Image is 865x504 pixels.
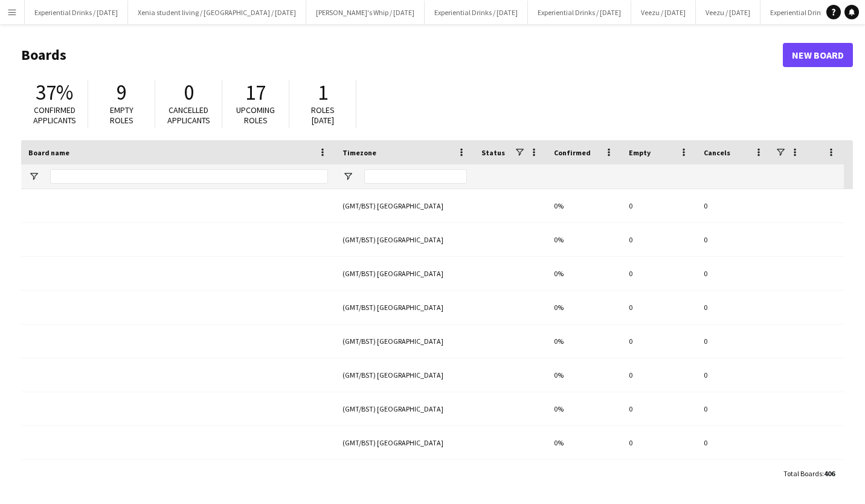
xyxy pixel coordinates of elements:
[696,189,771,222] div: 0
[335,460,474,493] div: (GMT/BST) [GEOGRAPHIC_DATA]
[335,392,474,425] div: (GMT/BST) [GEOGRAPHIC_DATA]
[28,171,39,182] button: Open Filter Menu
[783,469,822,478] span: Total Boards
[236,105,275,126] span: Upcoming roles
[335,189,474,222] div: (GMT/BST) [GEOGRAPHIC_DATA]
[783,462,835,485] div: :
[696,426,771,459] div: 0
[425,1,528,24] button: Experiential Drinks / [DATE]
[547,358,622,392] div: 0%
[622,291,696,324] div: 0
[547,189,622,222] div: 0%
[696,358,771,392] div: 0
[167,105,210,126] span: Cancelled applicants
[824,469,835,478] span: 406
[335,358,474,392] div: (GMT/BST) [GEOGRAPHIC_DATA]
[318,79,328,106] span: 1
[335,426,474,459] div: (GMT/BST) [GEOGRAPHIC_DATA]
[622,426,696,459] div: 0
[547,291,622,324] div: 0%
[547,257,622,290] div: 0%
[704,148,730,157] span: Cancels
[528,1,631,24] button: Experiential Drinks / [DATE]
[117,79,127,106] span: 9
[622,223,696,256] div: 0
[547,223,622,256] div: 0%
[547,392,622,425] div: 0%
[306,1,425,24] button: [PERSON_NAME]'s Whip / [DATE]
[696,1,760,24] button: Veezu / [DATE]
[28,148,69,157] span: Board name
[335,257,474,290] div: (GMT/BST) [GEOGRAPHIC_DATA]
[783,43,853,67] a: New Board
[25,1,128,24] button: Experiential Drinks / [DATE]
[342,171,353,182] button: Open Filter Menu
[696,325,771,358] div: 0
[245,79,266,106] span: 17
[128,1,306,24] button: Xenia student living / [GEOGRAPHIC_DATA] / [DATE]
[21,46,783,64] h1: Boards
[110,105,133,126] span: Empty roles
[335,223,474,256] div: (GMT/BST) [GEOGRAPHIC_DATA]
[36,79,73,106] span: 37%
[547,426,622,459] div: 0%
[311,105,335,126] span: Roles [DATE]
[696,257,771,290] div: 0
[622,189,696,222] div: 0
[760,1,864,24] button: Experiential Drinks / [DATE]
[696,460,771,493] div: 0
[547,460,622,493] div: 0%
[554,148,591,157] span: Confirmed
[631,1,696,24] button: Veezu / [DATE]
[622,257,696,290] div: 0
[33,105,76,126] span: Confirmed applicants
[364,169,467,184] input: Timezone Filter Input
[696,223,771,256] div: 0
[481,148,505,157] span: Status
[184,79,194,106] span: 0
[622,325,696,358] div: 0
[696,291,771,324] div: 0
[622,460,696,493] div: 0
[50,169,328,184] input: Board name Filter Input
[335,325,474,358] div: (GMT/BST) [GEOGRAPHIC_DATA]
[622,358,696,392] div: 0
[622,392,696,425] div: 0
[547,325,622,358] div: 0%
[696,392,771,425] div: 0
[335,291,474,324] div: (GMT/BST) [GEOGRAPHIC_DATA]
[629,148,651,157] span: Empty
[342,148,376,157] span: Timezone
